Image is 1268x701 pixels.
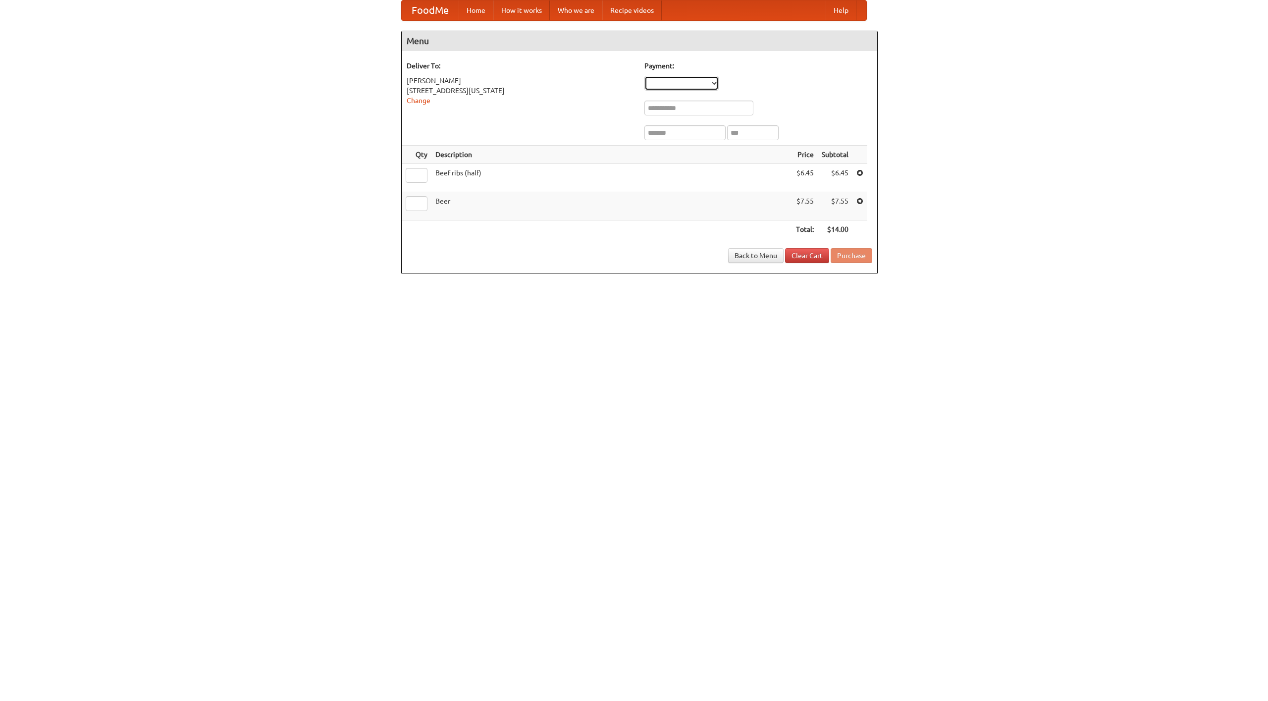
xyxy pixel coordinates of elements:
[402,31,877,51] h4: Menu
[550,0,602,20] a: Who we are
[792,192,818,220] td: $7.55
[792,164,818,192] td: $6.45
[431,192,792,220] td: Beer
[818,146,852,164] th: Subtotal
[644,61,872,71] h5: Payment:
[459,0,493,20] a: Home
[826,0,856,20] a: Help
[785,248,829,263] a: Clear Cart
[831,248,872,263] button: Purchase
[602,0,662,20] a: Recipe videos
[792,146,818,164] th: Price
[407,86,634,96] div: [STREET_ADDRESS][US_STATE]
[818,192,852,220] td: $7.55
[728,248,784,263] a: Back to Menu
[493,0,550,20] a: How it works
[818,164,852,192] td: $6.45
[431,164,792,192] td: Beef ribs (half)
[407,76,634,86] div: [PERSON_NAME]
[407,97,430,105] a: Change
[407,61,634,71] h5: Deliver To:
[402,146,431,164] th: Qty
[402,0,459,20] a: FoodMe
[431,146,792,164] th: Description
[818,220,852,239] th: $14.00
[792,220,818,239] th: Total:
